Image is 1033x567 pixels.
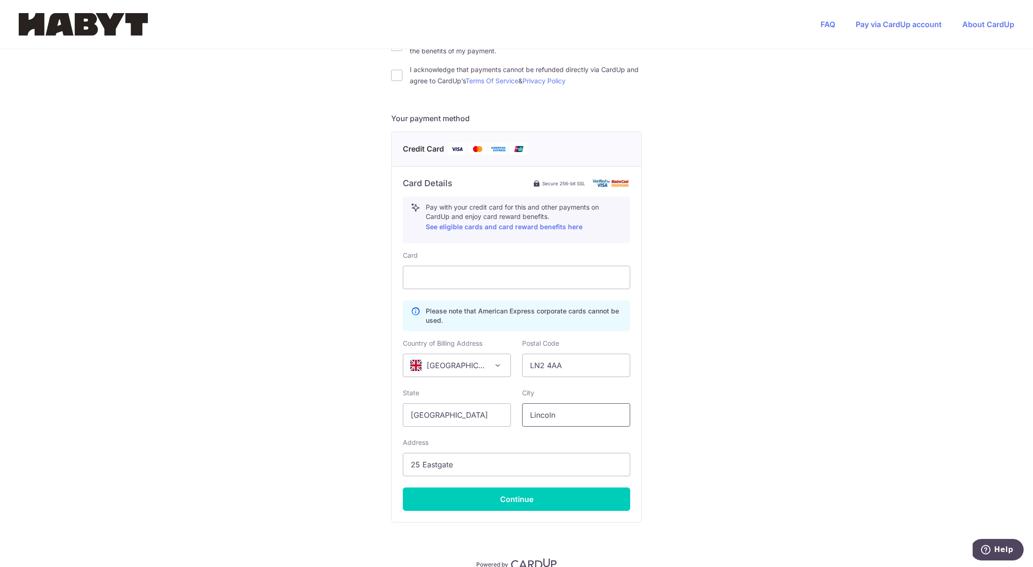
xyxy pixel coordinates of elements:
[466,77,518,85] a: Terms Of Service
[509,143,528,155] img: Union Pay
[542,180,585,187] span: Secure 256-bit SSL
[411,272,622,283] iframe: Secure card payment input frame
[522,354,630,377] input: Example 123456
[403,339,482,348] label: Country of Billing Address
[403,251,418,260] label: Card
[403,143,444,155] span: Credit Card
[403,354,510,377] span: United Kingdom
[973,539,1024,562] iframe: Opens a widget where you can find more information
[489,143,508,155] img: American Express
[468,143,487,155] img: Mastercard
[522,388,534,398] label: City
[403,178,452,189] h6: Card Details
[426,223,582,231] a: See eligible cards and card reward benefits here
[962,20,1014,29] a: About CardUp
[593,179,630,187] img: card secure
[522,339,559,348] label: Postal Code
[426,306,622,325] p: Please note that American Express corporate cards cannot be used.
[448,143,466,155] img: Visa
[403,487,630,511] button: Continue
[403,388,419,398] label: State
[856,20,942,29] a: Pay via CardUp account
[410,64,642,87] label: I acknowledge that payments cannot be refunded directly via CardUp and agree to CardUp’s &
[426,203,622,233] p: Pay with your credit card for this and other payments on CardUp and enjoy card reward benefits.
[391,113,642,124] h5: Your payment method
[403,438,429,447] label: Address
[523,77,566,85] a: Privacy Policy
[821,20,835,29] a: FAQ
